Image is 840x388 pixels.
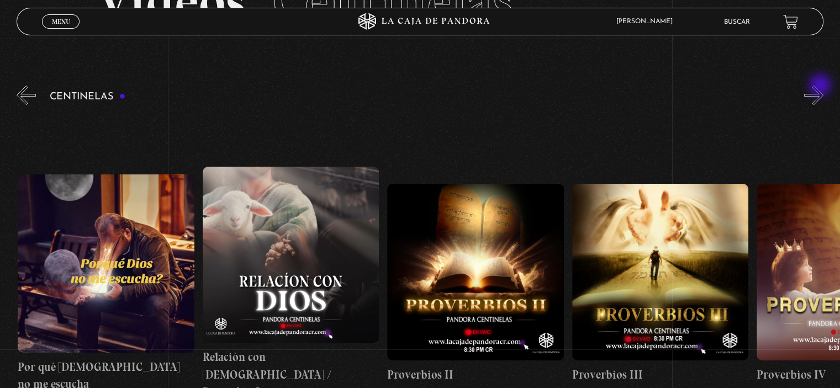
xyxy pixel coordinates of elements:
a: View your shopping cart [783,14,798,29]
h4: Proverbios III [572,366,748,384]
button: Previous [17,86,36,105]
button: Next [804,86,823,105]
span: Cerrar [48,28,74,35]
span: [PERSON_NAME] [611,18,684,25]
span: Menu [52,18,70,25]
a: Buscar [724,19,750,25]
h3: Centinelas [50,92,125,102]
h4: Proverbios II [387,366,563,384]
